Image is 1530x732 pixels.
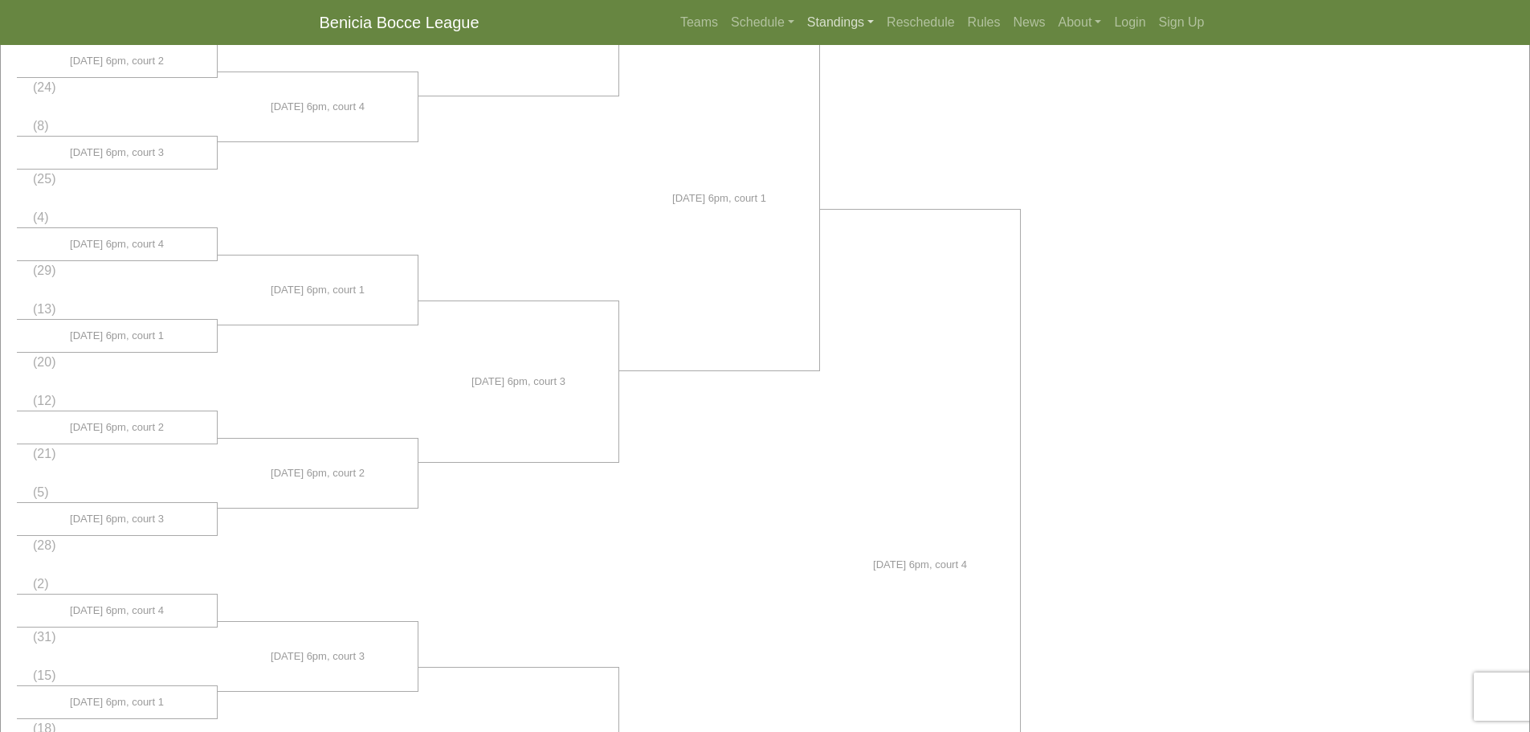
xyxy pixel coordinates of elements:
[33,447,55,460] span: (21)
[70,236,164,252] span: [DATE] 6pm, court 4
[33,355,55,369] span: (20)
[33,577,49,591] span: (2)
[801,6,880,39] a: Standings
[33,538,55,552] span: (28)
[33,302,55,316] span: (13)
[70,145,164,161] span: [DATE] 6pm, court 3
[70,53,164,69] span: [DATE] 6pm, court 2
[33,394,55,407] span: (12)
[33,211,49,224] span: (4)
[70,603,164,619] span: [DATE] 6pm, court 4
[1108,6,1152,39] a: Login
[70,328,164,344] span: [DATE] 6pm, court 1
[873,557,967,573] span: [DATE] 6pm, court 4
[271,465,365,481] span: [DATE] 6pm, court 2
[33,669,55,682] span: (15)
[33,264,55,277] span: (29)
[271,648,365,665] span: [DATE] 6pm, court 3
[70,694,164,710] span: [DATE] 6pm, court 1
[33,172,55,186] span: (25)
[70,511,164,527] span: [DATE] 6pm, court 3
[33,80,55,94] span: (24)
[724,6,801,39] a: Schedule
[672,190,766,207] span: [DATE] 6pm, court 1
[471,374,565,390] span: [DATE] 6pm, court 3
[674,6,724,39] a: Teams
[880,6,961,39] a: Reschedule
[1052,6,1108,39] a: About
[1007,6,1052,39] a: News
[961,6,1007,39] a: Rules
[33,485,49,499] span: (5)
[33,630,55,644] span: (31)
[33,119,49,133] span: (8)
[271,282,365,298] span: [DATE] 6pm, court 1
[1153,6,1211,39] a: Sign Up
[70,419,164,436] span: [DATE] 6pm, court 2
[320,6,479,39] a: Benicia Bocce League
[271,99,365,115] span: [DATE] 6pm, court 4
